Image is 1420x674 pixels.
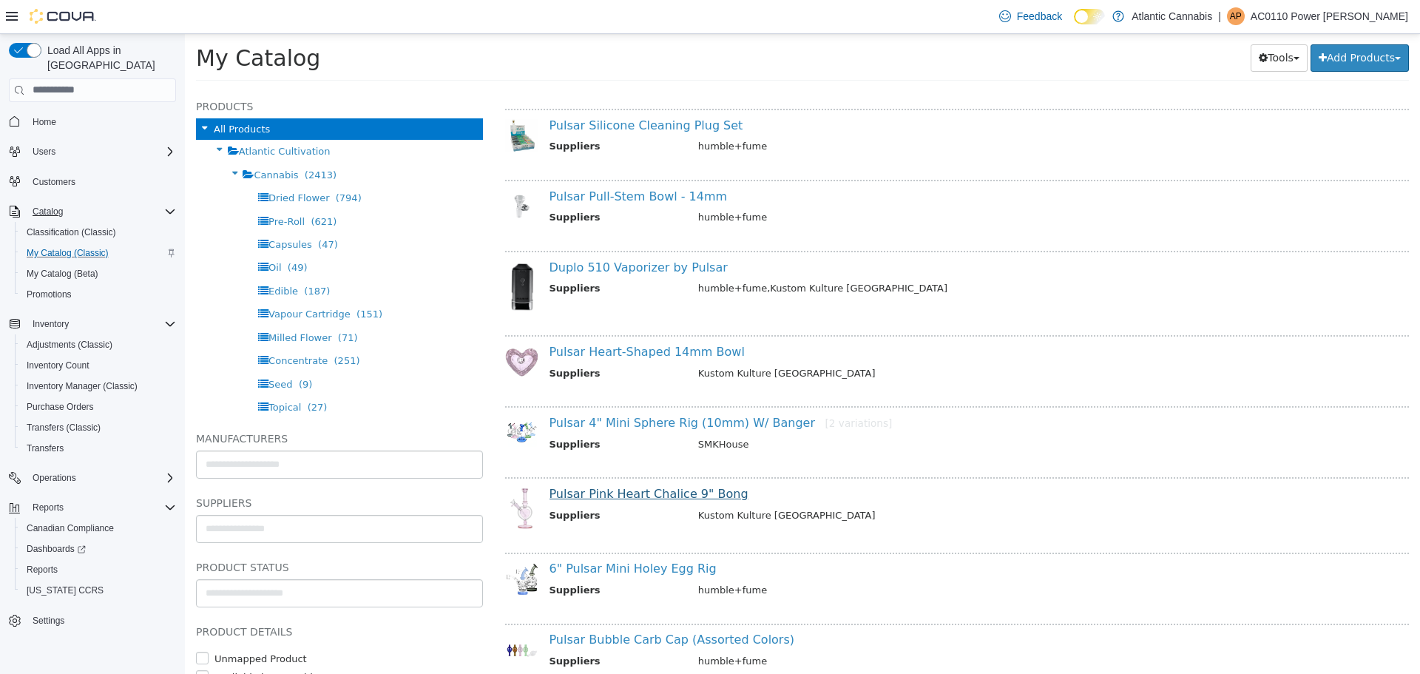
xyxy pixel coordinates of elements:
th: Suppliers [365,474,502,493]
a: 6" Pulsar Mini Holey Egg Rig [365,528,532,542]
span: Dashboards [21,540,176,558]
span: Reports [21,561,176,579]
a: Adjustments (Classic) [21,336,118,354]
button: Operations [27,469,82,487]
span: Home [27,112,176,131]
button: Inventory [27,315,75,333]
span: [US_STATE] CCRS [27,584,104,596]
button: [US_STATE] CCRS [15,580,182,601]
a: Pulsar Pull-Stem Bowl - 14mm [365,155,543,169]
a: Pulsar Pink Heart Chalice 9" Bong [365,453,564,467]
h5: Products [11,64,298,81]
th: Suppliers [365,176,502,195]
span: Operations [27,469,176,487]
a: Classification (Classic) [21,223,122,241]
span: (2413) [120,135,152,146]
span: (49) [103,228,123,239]
td: Kustom Kulture [GEOGRAPHIC_DATA] [502,474,1191,493]
button: Settings [3,610,182,631]
span: Users [27,143,176,161]
span: (794) [151,158,177,169]
a: Customers [27,173,81,191]
button: Canadian Compliance [15,518,182,539]
button: Reports [15,559,182,580]
a: Dashboards [15,539,182,559]
div: AC0110 Power Mike [1227,7,1245,25]
a: Promotions [21,286,78,303]
span: Load All Apps in [GEOGRAPHIC_DATA] [41,43,176,73]
span: Catalog [33,206,63,218]
p: Atlantic Cannabis [1132,7,1212,25]
span: Oil [84,228,96,239]
th: Suppliers [365,549,502,567]
th: Suppliers [365,332,502,351]
a: Inventory Manager (Classic) [21,377,143,395]
img: 150 [320,227,354,278]
span: Inventory Count [27,360,89,371]
span: All Products [29,90,85,101]
button: Adjustments (Classic) [15,334,182,355]
img: 150 [320,85,354,118]
span: Promotions [27,289,72,300]
span: Purchase Orders [21,398,176,416]
img: 150 [320,529,354,562]
span: Customers [27,172,176,191]
h5: Manufacturers [11,396,298,414]
span: My Catalog (Beta) [21,265,176,283]
span: Feedback [1017,9,1062,24]
a: Reports [21,561,64,579]
span: Home [33,116,56,128]
span: My Catalog (Classic) [27,247,109,259]
span: My Catalog (Beta) [27,268,98,280]
span: Reports [33,502,64,513]
span: Atlantic Cultivation [54,112,146,123]
span: Transfers [21,439,176,457]
td: humble+fume [502,176,1191,195]
a: Home [27,113,62,131]
span: Operations [33,472,76,484]
td: SMKHouse [502,403,1191,422]
span: Transfers (Classic) [21,419,176,437]
button: Purchase Orders [15,397,182,417]
span: Reports [27,499,176,516]
span: Promotions [21,286,176,303]
a: [US_STATE] CCRS [21,582,109,599]
h5: Suppliers [11,460,298,478]
button: Users [3,141,182,162]
td: humble+fume [502,105,1191,124]
button: Tools [1066,10,1123,38]
span: Inventory Manager (Classic) [27,380,138,392]
h5: Product Status [11,525,298,542]
span: Dried Flower [84,158,144,169]
img: 150 [320,311,354,344]
span: Washington CCRS [21,582,176,599]
span: Dashboards [27,543,86,555]
span: Settings [33,615,64,627]
td: humble+fume,Kustom Kulture [GEOGRAPHIC_DATA] [502,247,1191,266]
button: Inventory Manager (Classic) [15,376,182,397]
span: Dark Mode [1074,24,1075,25]
span: My Catalog (Classic) [21,244,176,262]
span: My Catalog [11,11,135,37]
a: Settings [27,612,70,630]
button: Operations [3,468,182,488]
img: 150 [320,383,354,413]
th: Suppliers [365,403,502,422]
span: (187) [119,252,145,263]
a: Pulsar Silicone Cleaning Plug Set [365,84,558,98]
a: Dashboards [21,540,92,558]
button: Customers [3,171,182,192]
button: Inventory Count [15,355,182,376]
span: Customers [33,176,75,188]
button: Catalog [3,201,182,222]
span: Inventory Manager (Classic) [21,377,176,395]
span: Seed [84,345,108,356]
nav: Complex example [9,105,176,670]
small: [2 variations] [640,383,708,395]
label: Unmapped Product [26,618,122,633]
span: Edible [84,252,113,263]
span: (27) [123,368,143,379]
button: Transfers [15,438,182,459]
button: Catalog [27,203,69,220]
p: AC0110 Power [PERSON_NAME] [1251,7,1408,25]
